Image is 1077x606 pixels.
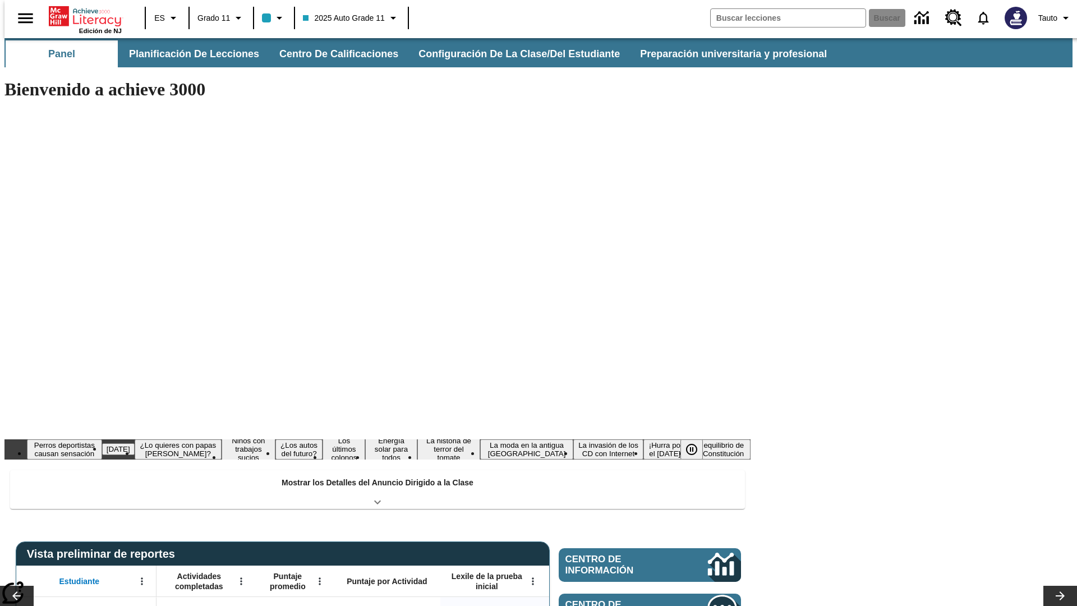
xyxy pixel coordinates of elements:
button: Carrusel de lecciones, seguir [1043,586,1077,606]
button: Diapositiva 2 Día del Trabajo [102,443,135,455]
button: Diapositiva 6 Los últimos colonos [323,435,365,463]
span: Centro de información [565,554,670,576]
span: Tauto [1038,12,1057,24]
button: Preparación universitaria y profesional [631,40,836,67]
button: Clase: 2025 Auto Grade 11, Selecciona una clase [298,8,404,28]
button: Grado: Grado 11, Elige un grado [193,8,250,28]
a: Portada [49,5,122,27]
button: Pausar [680,439,703,460]
button: Abrir menú [311,573,328,590]
button: Abrir menú [134,573,150,590]
button: Abrir menú [233,573,250,590]
button: Diapositiva 8 La historia de terror del tomate [417,435,481,463]
a: Centro de información [559,548,741,582]
button: Configuración de la clase/del estudiante [409,40,629,67]
span: Actividades completadas [162,571,236,591]
span: ES [154,12,165,24]
button: Panel [6,40,118,67]
button: Centro de calificaciones [270,40,407,67]
div: Mostrar los Detalles del Anuncio Dirigido a la Clase [10,470,745,509]
span: Puntaje por Actividad [347,576,427,586]
button: Escoja un nuevo avatar [998,3,1034,33]
span: Estudiante [59,576,100,586]
a: Notificaciones [969,3,998,33]
button: Planificación de lecciones [120,40,268,67]
p: Mostrar los Detalles del Anuncio Dirigido a la Clase [282,477,473,489]
div: Portada [49,4,122,34]
div: Subbarra de navegación [4,40,837,67]
span: Edición de NJ [79,27,122,34]
button: Diapositiva 5 ¿Los autos del futuro? [275,439,323,460]
button: Diapositiva 3 ¿Lo quieres con papas fritas? [135,439,222,460]
button: Lenguaje: ES, Selecciona un idioma [149,8,185,28]
button: Diapositiva 11 ¡Hurra por el Día de la Constitución! [643,439,688,460]
button: Abrir menú [524,573,541,590]
span: 2025 Auto Grade 11 [303,12,384,24]
div: Subbarra de navegación [4,38,1073,67]
button: Diapositiva 10 La invasión de los CD con Internet [573,439,643,460]
span: Lexile de la prueba inicial [446,571,528,591]
span: Grado 11 [197,12,230,24]
button: Diapositiva 4 Niños con trabajos sucios [222,435,275,463]
button: Abrir el menú lateral [9,2,42,35]
span: Vista preliminar de reportes [27,548,181,561]
button: Diapositiva 7 Energía solar para todos [365,435,417,463]
button: El color de la clase es azul claro. Cambiar el color de la clase. [257,8,291,28]
div: Pausar [680,439,714,460]
input: Buscar campo [711,9,866,27]
button: Perfil/Configuración [1034,8,1077,28]
img: Avatar [1005,7,1027,29]
h1: Bienvenido a achieve 3000 [4,79,751,100]
a: Centro de recursos, Se abrirá en una pestaña nueva. [938,3,969,33]
button: Diapositiva 12 El equilibrio de la Constitución [688,439,751,460]
button: Diapositiva 9 La moda en la antigua Roma [480,439,573,460]
button: Diapositiva 1 Perros deportistas causan sensación [27,439,102,460]
span: Puntaje promedio [261,571,315,591]
a: Centro de información [908,3,938,34]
